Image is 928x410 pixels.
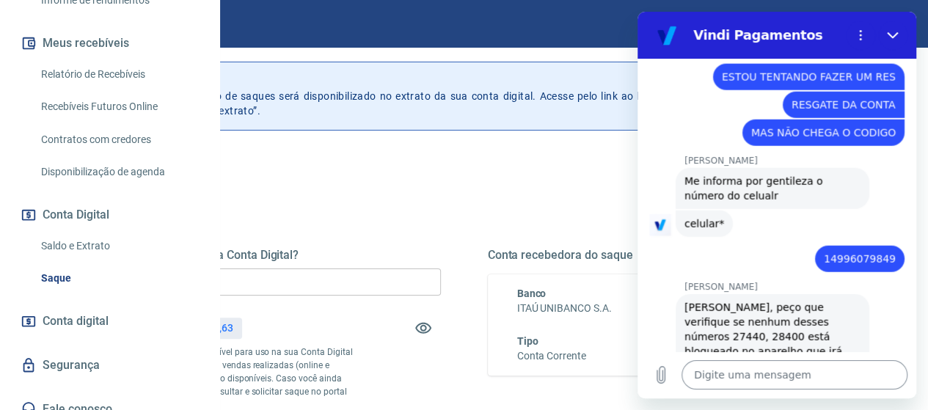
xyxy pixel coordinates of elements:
button: Sair [858,10,910,37]
a: Conta digital [18,305,202,337]
span: Banco [517,288,547,299]
a: Relatório de Recebíveis [35,59,202,89]
h6: Conta Corrente [517,348,586,364]
button: Carregar arquivo [9,348,38,378]
a: Contratos com credores [35,125,202,155]
a: Saque [35,263,202,293]
h5: Conta recebedora do saque [488,248,829,263]
p: R$ 7.436,63 [178,321,233,336]
a: Saldo e Extrato [35,231,202,261]
a: Disponibilização de agenda [35,157,202,187]
button: Conta Digital [18,199,202,231]
p: A partir de agora, o histórico de saques será disponibilizado no extrato da sua conta digital. Ac... [79,74,811,118]
h5: Quanto deseja sacar da Conta Digital? [100,248,441,263]
button: Meus recebíveis [18,27,202,59]
iframe: Janela de mensagens [637,12,916,398]
a: Recebíveis Futuros Online [35,92,202,122]
span: Tipo [517,335,538,347]
span: Conta digital [43,311,109,332]
h6: ITAÚ UNIBANCO S.A. [517,301,800,316]
p: Histórico de saques [79,74,811,89]
a: Segurança [18,349,202,381]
